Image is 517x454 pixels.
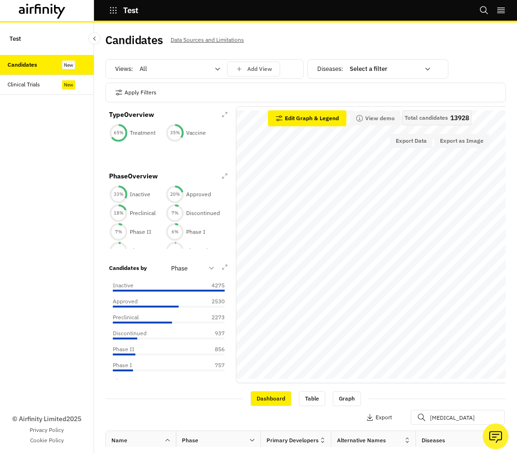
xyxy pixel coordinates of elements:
[130,228,151,236] p: Phase II
[130,209,156,217] p: Preclinical
[376,414,392,421] p: Export
[247,66,272,72] p: Add View
[109,130,128,136] div: 65 %
[123,6,138,15] p: Test
[182,436,198,445] div: Phase
[88,32,101,45] button: Close Sidebar
[201,313,225,322] p: 2273
[350,111,400,125] button: View demo
[109,191,128,198] div: 33 %
[130,190,150,199] p: Inactive
[450,115,469,121] p: 13928
[109,247,128,254] div: 4 %
[251,391,291,406] div: Dashboard
[186,129,206,137] p: Vaccine
[109,264,147,272] p: Candidates by
[113,377,137,385] p: Phase III
[115,62,280,77] div: Views:
[201,329,225,338] p: 937
[165,247,184,254] div: 2 %
[109,110,154,120] p: Type Overview
[266,436,319,445] div: Primary Developers
[111,436,127,445] div: Name
[186,190,211,199] p: Approved
[130,246,154,255] p: Phase III
[201,345,225,354] p: 856
[390,134,432,148] button: Export Data
[115,85,157,100] button: Apply Filters
[30,426,64,434] a: Privacy Policy
[12,414,81,424] p: © Airfinity Limited 2025
[62,80,75,89] div: New
[113,329,147,338] p: Discontinued
[186,209,220,217] p: Discontinued
[201,377,225,385] p: 517
[317,62,437,77] div: Diseases :
[227,62,280,77] button: save changes
[405,115,448,121] p: Total candidates
[201,297,225,306] p: 2530
[109,210,128,216] div: 18 %
[434,134,489,148] button: Export as Image
[109,2,138,18] button: Test
[113,345,134,354] p: Phase II
[113,281,133,290] p: Inactive
[268,110,346,126] button: Edit Graph & Legend
[479,2,489,18] button: Search
[483,423,509,449] button: Ask our analysts
[171,35,244,45] p: Data Sources and Limitations
[337,436,386,445] div: Alternative Names
[411,410,505,425] input: Search
[113,361,132,369] p: Phase I
[109,171,158,181] p: Phase Overview
[186,228,205,236] p: Phase I
[422,436,445,445] div: Diseases
[8,80,40,89] div: Clinical Trials
[9,30,21,47] p: Test
[113,313,139,322] p: Preclinical
[113,297,138,306] p: Approved
[8,61,37,69] div: Candidates
[201,361,225,369] p: 757
[333,391,361,406] div: Graph
[62,61,75,69] div: New
[165,191,184,198] div: 20 %
[165,210,184,216] div: 7 %
[366,410,392,425] button: Export
[30,436,64,445] a: Cookie Policy
[109,229,128,235] div: 7 %
[105,33,163,47] h2: Candidates
[201,281,225,290] p: 4275
[165,130,184,136] div: 35 %
[186,246,212,255] p: Phase I/II
[130,129,156,137] p: Treatment
[299,391,325,406] div: Table
[165,229,184,235] div: 6 %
